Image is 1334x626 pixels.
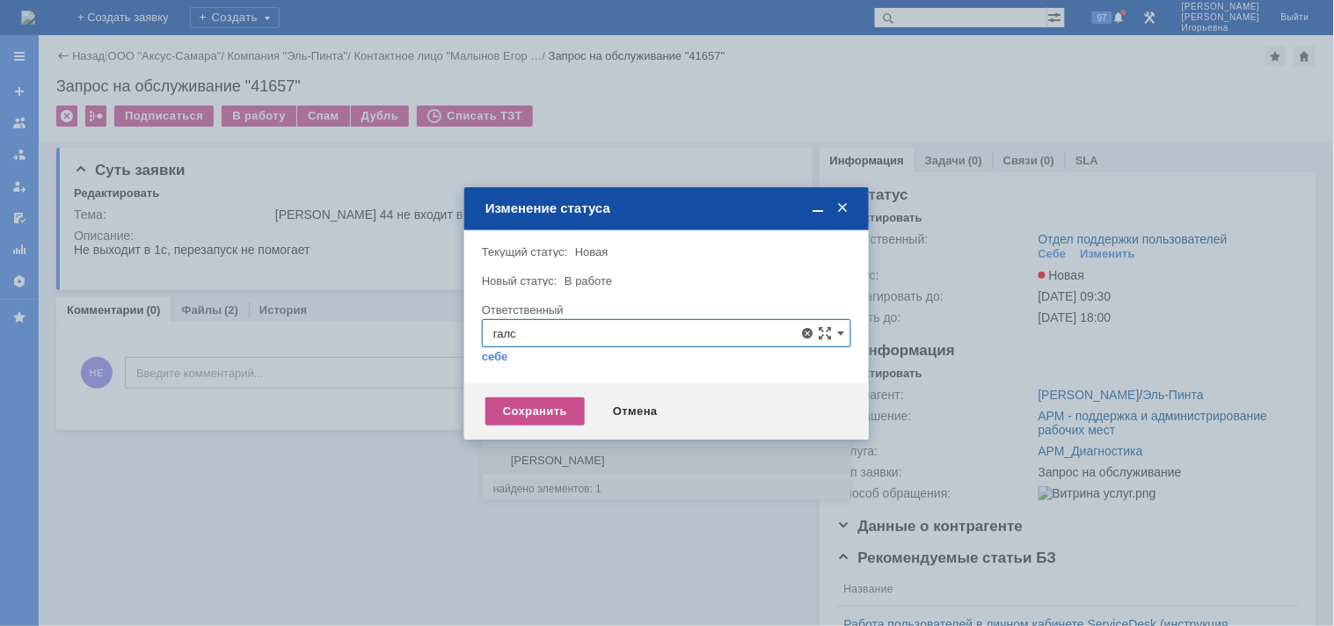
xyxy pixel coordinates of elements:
div: Изменение статуса [485,200,851,216]
div: Ответственный [482,304,848,316]
span: Свернуть (Ctrl + M) [809,200,827,216]
span: Удалить [800,326,814,340]
label: Текущий статус: [482,245,567,258]
span: Закрыть [834,200,851,216]
span: В работе [565,274,612,288]
span: Сложная форма [818,326,832,340]
label: Новый статус: [482,274,558,288]
span: Новая [575,245,609,258]
a: себе [482,350,508,364]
